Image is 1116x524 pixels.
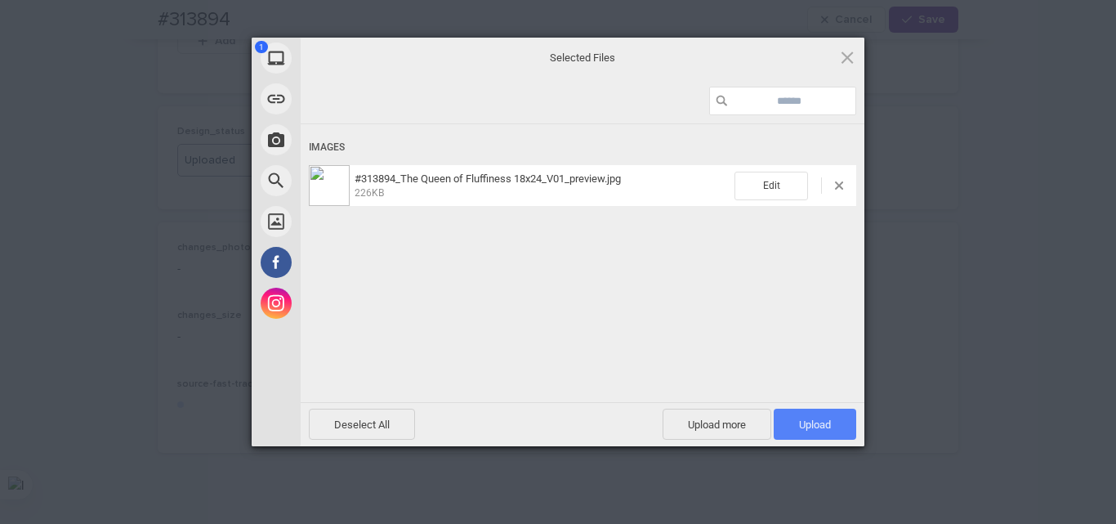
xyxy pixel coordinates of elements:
div: Facebook [252,242,448,283]
img: 97f77620-bd87-47ce-8edd-15a73dee433d [309,165,350,206]
span: Edit [734,172,808,200]
span: 1 [255,41,268,53]
span: Selected Files [419,50,746,65]
span: #313894_The Queen of Fluffiness 18x24_V01_preview.jpg [350,172,734,199]
span: Click here or hit ESC to close picker [838,48,856,66]
div: My Device [252,38,448,78]
span: Deselect All [309,409,415,440]
div: Unsplash [252,201,448,242]
div: Link (URL) [252,78,448,119]
span: Upload [774,409,856,440]
span: 226KB [355,187,384,199]
span: #313894_The Queen of Fluffiness 18x24_V01_preview.jpg [355,172,621,185]
span: Upload more [663,409,771,440]
div: Web Search [252,160,448,201]
span: Upload [799,419,831,431]
div: Take Photo [252,119,448,160]
div: Images [309,132,856,163]
div: Instagram [252,283,448,324]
